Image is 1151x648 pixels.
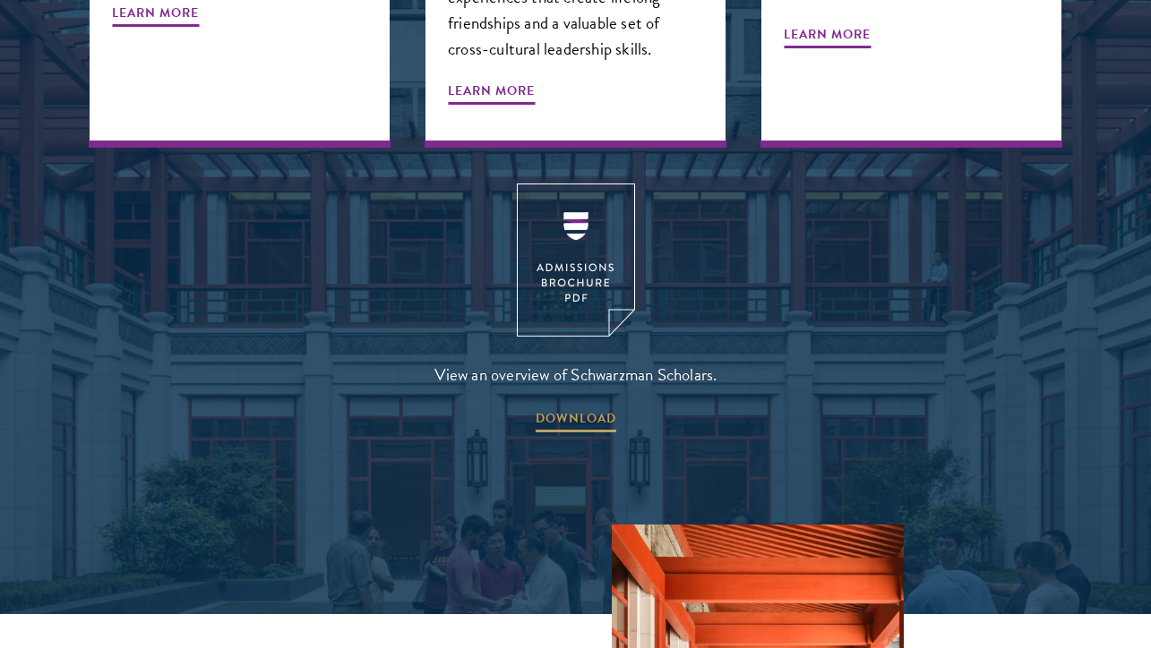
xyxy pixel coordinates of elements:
[434,360,717,389] span: View an overview of Schwarzman Scholars.
[434,183,717,435] a: View an overview of Schwarzman Scholars. DOWNLOAD
[112,2,199,30] span: Learn More
[784,23,871,51] span: Learn More
[448,80,535,107] span: Learn More
[536,407,616,435] span: DOWNLOAD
